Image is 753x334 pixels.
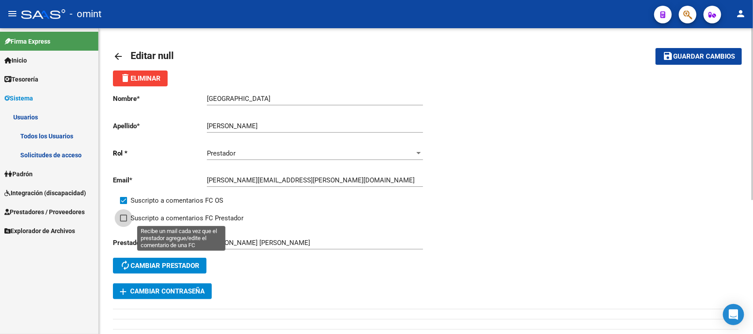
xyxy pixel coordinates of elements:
p: Rol * [113,148,207,158]
span: Sistema [4,93,33,103]
p: Apellido [113,121,207,131]
span: Cambiar Contraseña [120,287,205,295]
mat-icon: person [735,8,746,19]
span: Explorador de Archivos [4,226,75,236]
mat-icon: delete [120,73,131,83]
span: Padrón [4,169,33,179]
span: Suscripto a comentarios FC OS [131,195,223,206]
span: Editar null [131,50,174,61]
span: - omint [70,4,101,24]
span: Prestador [207,149,236,157]
span: Guardar cambios [673,53,735,61]
span: Inicio [4,56,27,65]
span: Firma Express [4,37,50,46]
button: Cambiar prestador [113,258,206,274]
p: Prestador * [113,238,207,248]
mat-icon: autorenew [120,260,131,271]
button: Cambiar Contraseña [113,283,212,299]
div: Open Intercom Messenger [723,304,744,325]
mat-icon: arrow_back [113,51,124,62]
span: Cambiar prestador [120,262,199,270]
button: Eliminar [113,71,168,86]
mat-icon: menu [7,8,18,19]
span: Eliminar [120,74,161,82]
span: Integración (discapacidad) [4,188,86,198]
span: Prestadores / Proveedores [4,207,85,217]
p: Email [113,175,207,185]
span: Tesorería [4,74,38,84]
mat-icon: add [118,286,128,297]
mat-icon: save [663,51,673,61]
span: Suscripto a comentarios FC Prestador [131,213,244,223]
button: Guardar cambios [656,48,742,64]
p: Nombre [113,94,207,104]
